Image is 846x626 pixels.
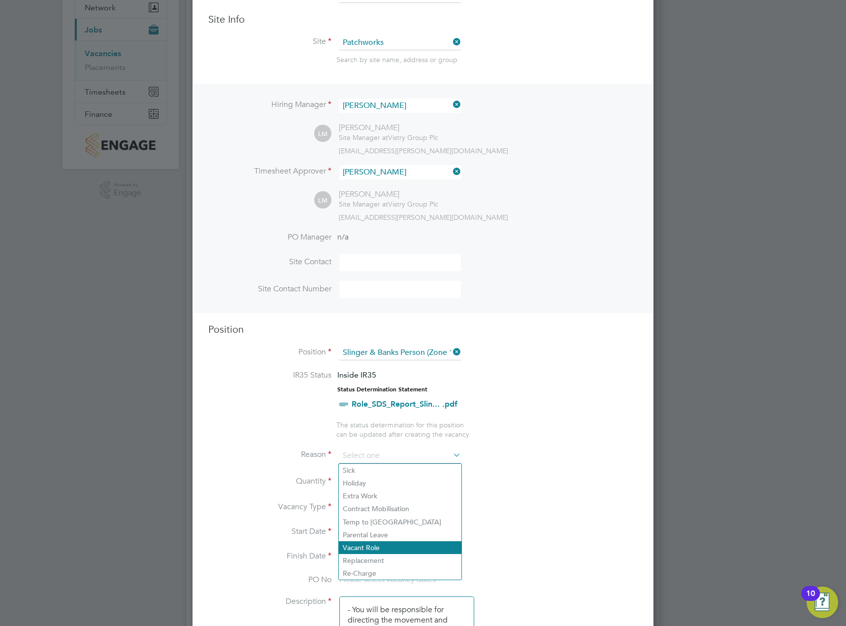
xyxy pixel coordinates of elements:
[337,386,427,393] strong: Status Determination Statement
[339,516,461,528] li: Temp to [GEOGRAPHIC_DATA]
[339,567,461,580] li: Re-Charge
[208,551,331,561] label: Finish Date
[339,165,461,179] input: Search for...
[339,133,438,142] div: Vistry Group Plc
[339,189,438,200] div: [PERSON_NAME]
[339,200,438,209] div: Vistry Group Plc
[339,541,461,554] li: Vacant Role
[314,125,331,142] span: LM
[339,554,461,567] li: Replacement
[337,232,349,242] span: n/a
[339,213,508,222] span: [EMAIL_ADDRESS][PERSON_NAME][DOMAIN_NAME]
[208,232,331,243] label: PO Manager
[208,526,331,537] label: Start Date
[208,13,638,26] h3: Site Info
[208,284,331,294] label: Site Contact Number
[339,449,461,463] input: Select one
[208,596,331,607] label: Description
[339,528,461,541] li: Parental Leave
[339,146,508,155] span: [EMAIL_ADDRESS][PERSON_NAME][DOMAIN_NAME]
[208,36,331,47] label: Site
[208,575,331,585] label: PO No
[208,502,331,512] label: Vacancy Type
[208,257,331,267] label: Site Contact
[208,370,331,381] label: IR35 Status
[208,450,331,460] label: Reason
[339,489,461,502] li: Extra Work
[336,55,457,64] span: Search by site name, address or group
[339,99,461,113] input: Search for...
[807,587,838,618] button: Open Resource Center, 10 new notifications
[339,575,436,585] span: Please select vacancy dates
[208,100,331,110] label: Hiring Manager
[339,477,461,489] li: Holiday
[314,192,331,209] span: LM
[339,502,461,515] li: Contract Mobilisation
[339,133,388,142] span: Site Manager at
[336,420,469,438] span: The status determination for this position can be updated after creating the vacancy
[339,464,461,477] li: Sick
[208,347,331,357] label: Position
[339,346,461,360] input: Search for...
[208,166,331,176] label: Timesheet Approver
[339,35,461,50] input: Search for...
[339,200,388,209] span: Site Manager at
[208,323,638,336] h3: Position
[337,370,376,380] span: Inside IR35
[352,399,457,409] a: Role_SDS_Report_Slin... .pdf
[208,476,331,487] label: Quantity
[339,123,438,133] div: [PERSON_NAME]
[806,593,815,606] div: 10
